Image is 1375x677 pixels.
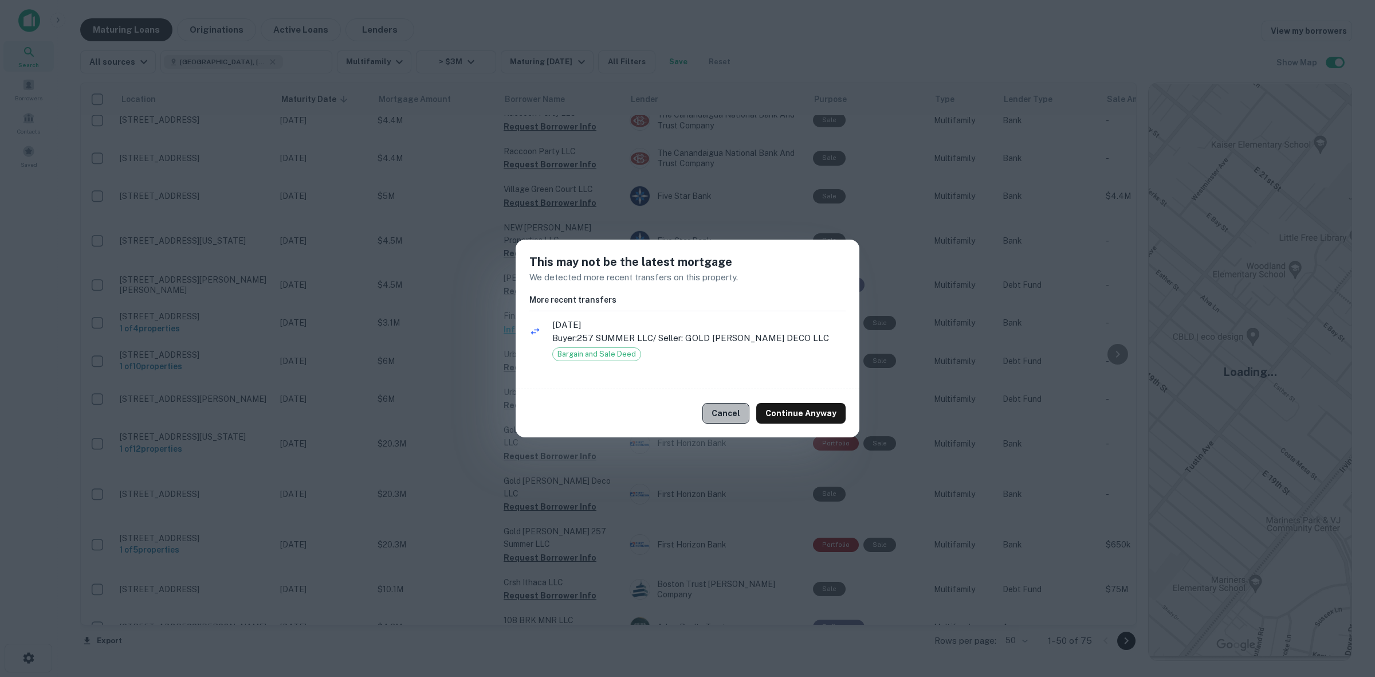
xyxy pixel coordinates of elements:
button: Cancel [702,403,749,424]
iframe: Chat Widget [1318,585,1375,640]
div: Bargain and Sale Deed [552,347,641,361]
h6: More recent transfers [529,294,846,306]
p: We detected more recent transfers on this property. [529,271,846,284]
span: Bargain and Sale Deed [553,349,641,360]
h5: This may not be the latest mortgage [529,253,846,271]
p: Buyer: 257 SUMMER LLC / Seller: GOLD [PERSON_NAME] DECO LLC [552,331,846,345]
span: [DATE] [552,318,846,332]
button: Continue Anyway [756,403,846,424]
